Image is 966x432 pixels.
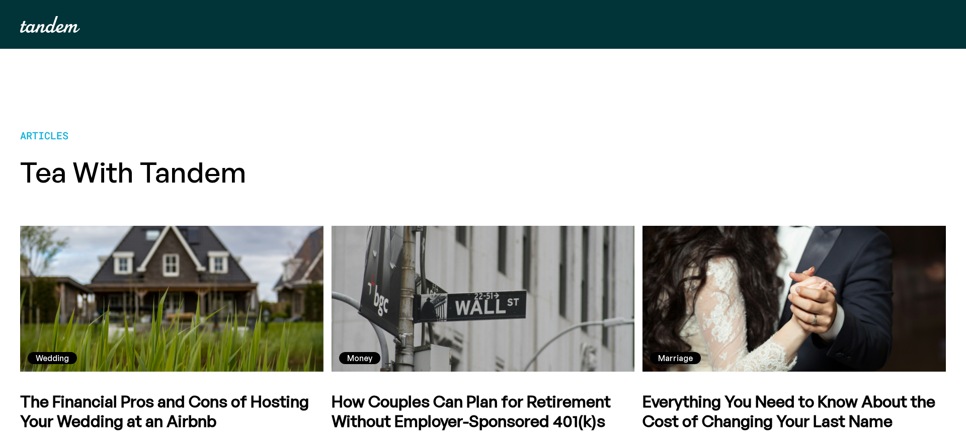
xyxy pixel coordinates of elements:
[347,352,372,364] div: Money
[20,16,80,33] a: home
[20,129,246,141] p: articles
[642,392,946,430] h5: Everything You Need to Know About the Cost of Changing Your Last Name
[20,157,246,186] h2: Tea with Tandem
[332,392,635,430] h5: How Couples Can Plan for Retirement Without Employer-Sponsored 401(k)s
[658,352,693,364] div: Marriage
[36,352,69,364] div: Wedding
[20,392,324,430] h5: The Financial Pros and Cons of Hosting Your Wedding at an Airbnb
